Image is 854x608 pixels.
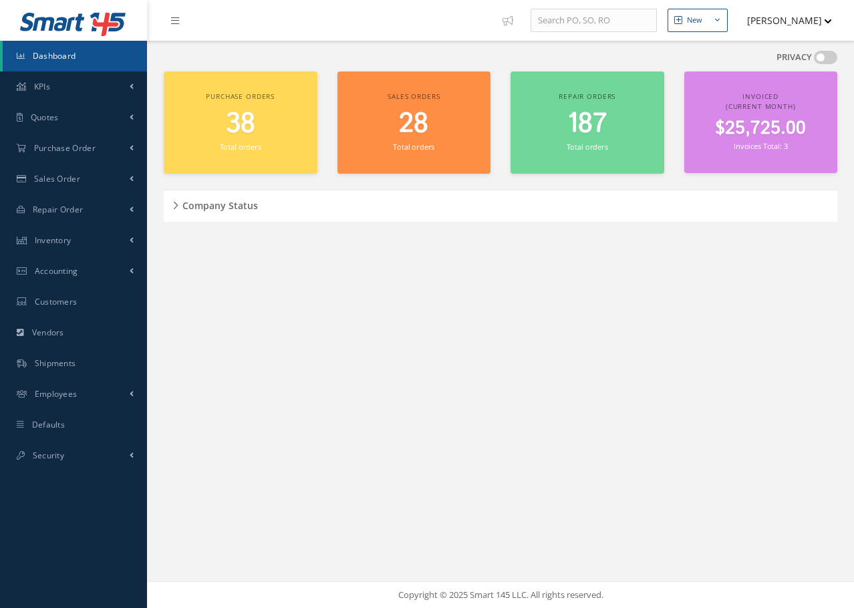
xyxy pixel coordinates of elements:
span: Purchase Order [34,142,96,154]
span: Vendors [32,327,64,338]
span: 187 [567,105,607,143]
span: 38 [226,105,255,143]
span: Invoiced [742,92,778,101]
button: New [668,9,728,32]
small: Total orders [567,142,608,152]
span: Sales orders [388,92,440,101]
button: [PERSON_NAME] [734,7,832,33]
div: New [687,15,702,26]
small: Total orders [220,142,261,152]
a: Dashboard [3,41,147,71]
a: Purchase orders 38 Total orders [164,71,317,174]
span: Customers [35,296,78,307]
small: Total orders [393,142,434,152]
span: Purchase orders [206,92,275,101]
span: Repair Order [33,204,84,215]
span: Quotes [31,112,59,123]
span: Sales Order [34,173,80,184]
span: Accounting [35,265,78,277]
span: (Current Month) [726,102,796,111]
span: Inventory [35,235,72,246]
a: Repair orders 187 Total orders [511,71,664,174]
label: PRIVACY [776,51,812,64]
div: Copyright © 2025 Smart 145 LLC. All rights reserved. [160,589,841,602]
span: $25,725.00 [715,116,806,142]
span: Shipments [35,357,76,369]
span: Dashboard [33,50,76,61]
span: Employees [35,388,78,400]
span: Defaults [32,419,65,430]
h5: Company Status [178,196,258,212]
input: Search PO, SO, RO [531,9,657,33]
small: Invoices Total: 3 [734,141,787,151]
span: Security [33,450,64,461]
span: Repair orders [559,92,615,101]
a: Invoiced (Current Month) $25,725.00 Invoices Total: 3 [684,71,838,173]
span: KPIs [34,81,50,92]
span: 28 [399,105,428,143]
a: Sales orders 28 Total orders [337,71,491,174]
